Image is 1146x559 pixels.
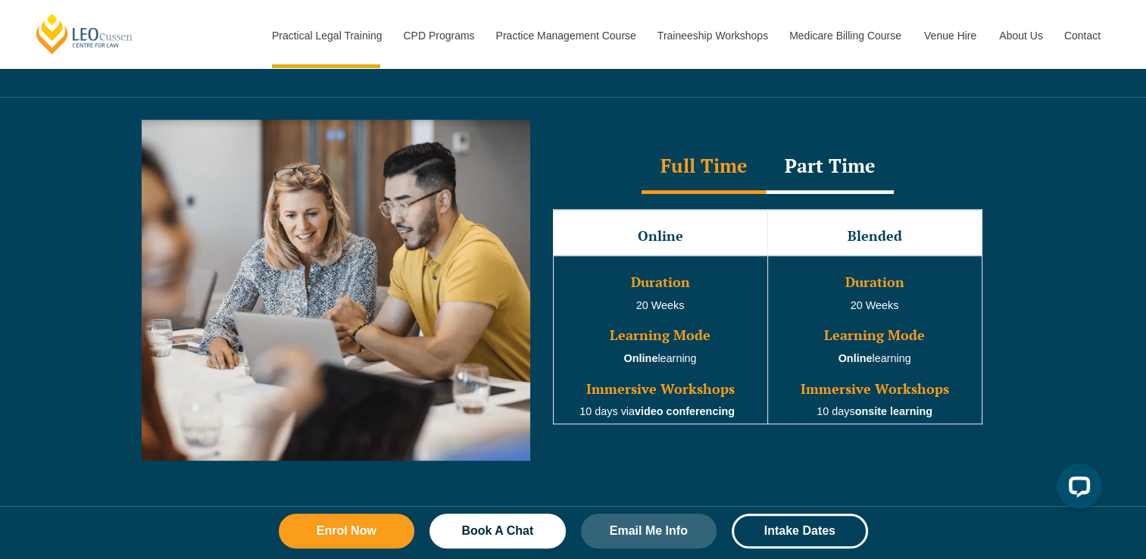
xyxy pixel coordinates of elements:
[636,299,685,311] span: 20 Weeks
[770,229,980,244] h3: Blended
[770,382,980,397] h3: Immersive Workshops
[610,525,688,537] span: Email Me Info
[988,3,1053,68] a: About Us
[1053,3,1112,68] a: Contact
[764,525,835,537] span: Intake Dates
[555,328,766,343] h3: Learning Mode
[770,328,980,343] h3: Learning Mode
[555,382,766,397] h3: Immersive Workshops
[485,3,646,68] a: Practice Management Course
[646,3,778,68] a: Traineeship Workshops
[631,273,690,291] span: Duration
[913,3,988,68] a: Venue Hire
[642,141,766,194] div: Full Time
[317,525,376,537] span: Enrol Now
[770,275,980,290] h3: Duration
[778,3,913,68] a: Medicare Billing Course
[767,255,982,423] td: 20 Weeks learning 10 days
[855,405,932,417] strong: onsite learning
[392,3,484,68] a: CPD Programs
[34,12,135,55] a: [PERSON_NAME] Centre for Law
[581,514,717,548] a: Email Me Info
[261,3,392,68] a: Practical Legal Training
[766,141,894,194] div: Part Time
[553,255,767,423] td: learning 10 days via
[732,514,868,548] a: Intake Dates
[555,229,766,244] h3: Online
[838,352,873,364] strong: Online
[429,514,566,548] a: Book A Chat
[635,405,735,417] strong: video conferencing
[624,352,658,364] strong: Online
[461,525,533,537] span: Book A Chat
[1045,458,1108,521] iframe: LiveChat chat widget
[279,514,415,548] a: Enrol Now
